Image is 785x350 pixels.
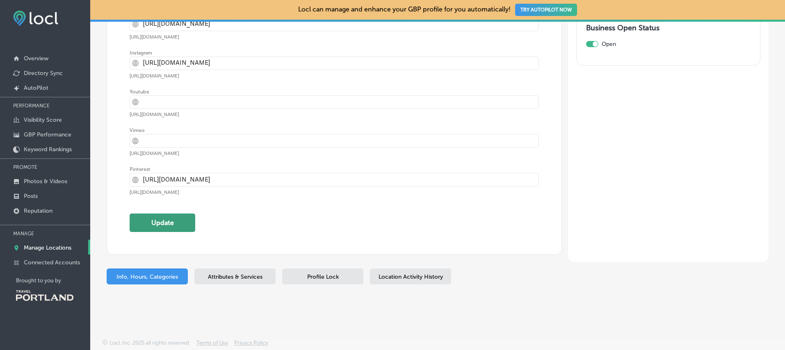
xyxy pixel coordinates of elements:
[234,340,268,350] a: Privacy Policy
[130,189,179,196] span: [URL][DOMAIN_NAME]
[13,11,58,26] img: fda3e92497d09a02dc62c9cd864e3231.png
[130,167,150,172] label: Pinterest
[130,111,179,118] span: [URL][DOMAIN_NAME]
[208,273,262,280] span: Attributes & Services
[24,178,67,185] p: Photos & Videos
[515,4,577,16] button: TRY AUTOPILOT NOW
[24,207,52,214] p: Reputation
[24,244,71,251] p: Manage Locations
[24,193,38,200] p: Posts
[24,116,62,123] p: Visibility Score
[307,273,339,280] span: Profile Lock
[24,70,63,77] p: Directory Sync
[130,150,179,157] span: [URL][DOMAIN_NAME]
[116,273,178,280] span: Info, Hours, Categories
[16,277,90,284] p: Brought to you by
[130,214,195,232] button: Update
[196,340,228,350] a: Terms of Use
[130,89,149,94] label: Youtube
[130,34,179,41] span: [URL][DOMAIN_NAME]
[24,146,72,153] p: Keyword Rankings
[24,55,48,62] p: Overview
[130,50,153,55] label: Instagram
[379,273,443,280] span: Location Activity History
[110,340,190,346] p: Locl, Inc. 2025 all rights reserved.
[130,128,144,133] label: Vimeo
[16,290,73,301] img: Travel Portland
[130,73,179,80] span: [URL][DOMAIN_NAME]
[586,23,751,32] h3: Business Open Status
[24,131,71,138] p: GBP Performance
[24,259,80,266] p: Connected Accounts
[602,41,616,48] label: Open
[24,84,48,91] p: AutoPilot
